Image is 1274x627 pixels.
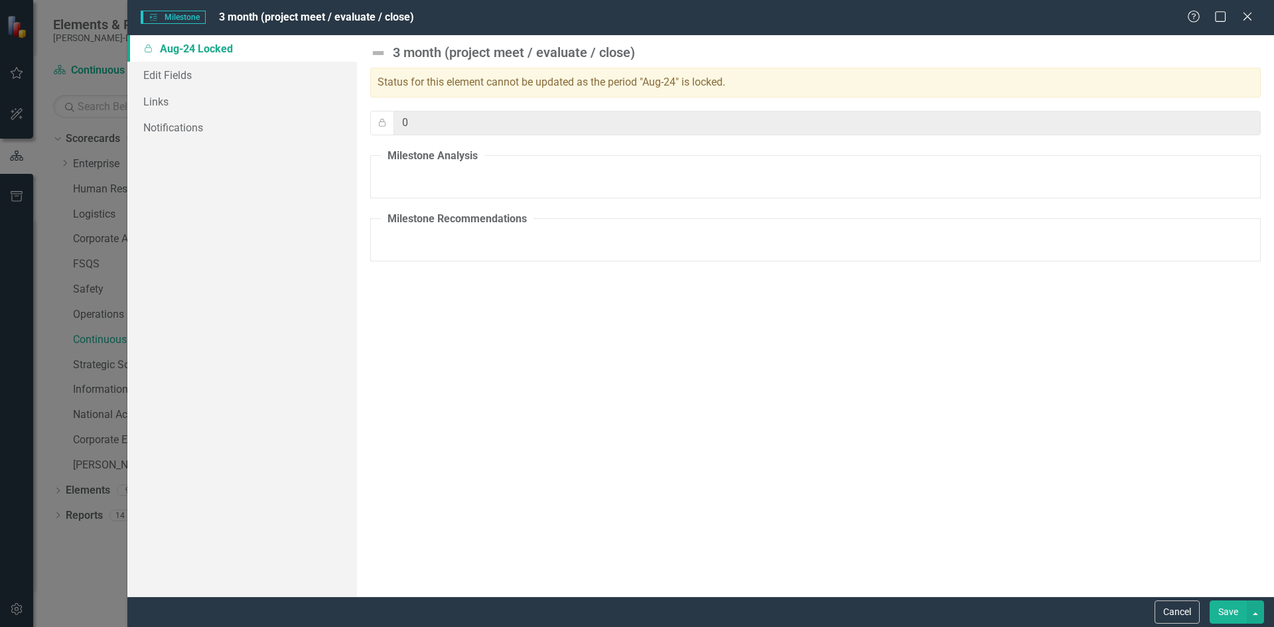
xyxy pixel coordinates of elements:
span: Milestone [141,11,206,24]
button: Cancel [1155,600,1200,624]
a: Notifications [127,114,357,141]
a: Links [127,88,357,115]
legend: Milestone Recommendations [381,212,533,227]
button: Save [1210,600,1247,624]
a: Edit Fields [127,62,357,88]
div: 3 month (project meet / evaluate / close) [393,45,635,60]
img: Not Defined [370,45,386,61]
a: Aug-24 Locked [127,35,357,62]
span: 3 month (project meet / evaluate / close) [219,11,414,23]
div: Status for this element cannot be updated as the period "Aug-24" is locked. [370,68,1261,98]
legend: Milestone Analysis [381,149,484,164]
